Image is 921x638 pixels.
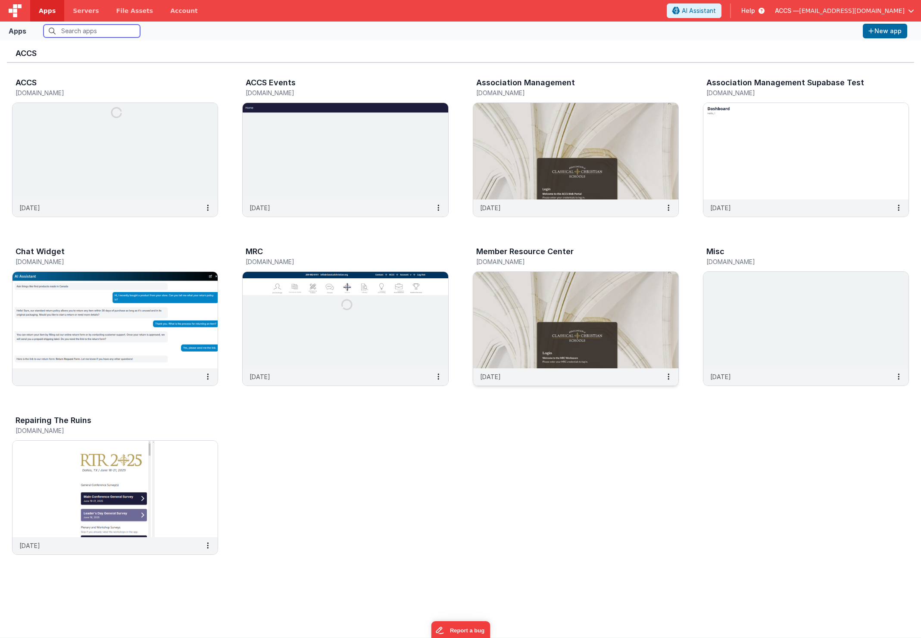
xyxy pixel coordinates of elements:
[44,25,140,37] input: Search apps
[799,6,905,15] span: [EMAIL_ADDRESS][DOMAIN_NAME]
[16,90,197,96] h5: [DOMAIN_NAME]
[706,78,864,87] h3: Association Management Supabase Test
[73,6,99,15] span: Servers
[16,427,197,434] h5: [DOMAIN_NAME]
[476,78,575,87] h3: Association Management
[476,247,574,256] h3: Member Resource Center
[741,6,755,15] span: Help
[863,24,907,38] button: New app
[476,90,657,96] h5: [DOMAIN_NAME]
[16,416,91,425] h3: Repairing The Ruins
[16,78,37,87] h3: ACCS
[39,6,56,15] span: Apps
[480,203,501,212] p: [DATE]
[19,541,40,550] p: [DATE]
[710,203,731,212] p: [DATE]
[710,372,731,381] p: [DATE]
[16,258,197,265] h5: [DOMAIN_NAME]
[246,78,296,87] h3: ACCS Events
[682,6,716,15] span: AI Assistant
[775,6,914,15] button: ACCS — [EMAIL_ADDRESS][DOMAIN_NAME]
[706,90,887,96] h5: [DOMAIN_NAME]
[476,258,657,265] h5: [DOMAIN_NAME]
[250,372,270,381] p: [DATE]
[775,6,799,15] span: ACCS —
[19,203,40,212] p: [DATE]
[246,90,427,96] h5: [DOMAIN_NAME]
[116,6,153,15] span: File Assets
[16,49,905,58] h3: ACCS
[706,258,887,265] h5: [DOMAIN_NAME]
[250,203,270,212] p: [DATE]
[246,247,263,256] h3: MRC
[9,26,26,36] div: Apps
[706,247,724,256] h3: Misc
[16,247,65,256] h3: Chat Widget
[246,258,427,265] h5: [DOMAIN_NAME]
[667,3,721,18] button: AI Assistant
[480,372,501,381] p: [DATE]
